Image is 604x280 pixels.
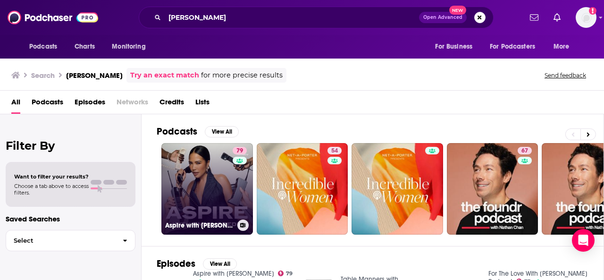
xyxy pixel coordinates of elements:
a: Try an exact match [130,70,199,81]
h3: Search [31,71,55,80]
a: Podcasts [32,94,63,114]
div: Search podcasts, credits, & more... [139,7,494,28]
svg: Add a profile image [589,7,596,15]
a: 79 [278,271,293,276]
button: View All [203,258,237,270]
img: Podchaser - Follow, Share and Rate Podcasts [8,8,98,26]
button: open menu [547,38,581,56]
button: open menu [484,38,549,56]
button: open menu [23,38,69,56]
a: 79Aspire with [PERSON_NAME] [161,143,253,235]
button: Show profile menu [576,7,596,28]
h2: Episodes [157,258,195,270]
span: Podcasts [29,40,57,53]
h2: Podcasts [157,126,197,137]
a: All [11,94,20,114]
span: Select [6,238,115,244]
h3: [PERSON_NAME] [66,71,123,80]
a: Show notifications dropdown [550,9,564,25]
a: Episodes [75,94,105,114]
a: Charts [68,38,101,56]
span: Choose a tab above to access filters. [14,183,89,196]
span: Monitoring [112,40,145,53]
span: For Podcasters [490,40,535,53]
a: Lists [195,94,210,114]
a: 79 [233,147,247,154]
span: Charts [75,40,95,53]
button: Open AdvancedNew [419,12,467,23]
button: Select [6,230,135,251]
h3: Aspire with [PERSON_NAME] [165,221,234,229]
a: 67 [447,143,538,235]
button: View All [205,126,239,137]
span: Want to filter your results? [14,173,89,180]
span: New [449,6,466,15]
span: 67 [521,146,528,156]
div: Open Intercom Messenger [572,229,595,252]
span: Networks [117,94,148,114]
a: PodcastsView All [157,126,239,137]
a: Show notifications dropdown [526,9,542,25]
button: Send feedback [542,71,589,79]
button: open menu [105,38,158,56]
span: 79 [236,146,243,156]
span: More [554,40,570,53]
a: Credits [159,94,184,114]
span: Logged in as mmullin [576,7,596,28]
a: EpisodesView All [157,258,237,270]
span: 54 [331,146,338,156]
input: Search podcasts, credits, & more... [165,10,419,25]
a: 54 [257,143,348,235]
img: User Profile [576,7,596,28]
a: 67 [518,147,532,154]
span: for more precise results [201,70,283,81]
span: For Business [435,40,472,53]
p: Saved Searches [6,214,135,223]
a: Aspire with Emma Grede [193,270,274,278]
a: 54 [327,147,342,154]
button: open menu [428,38,484,56]
span: 79 [286,272,293,276]
span: Open Advanced [423,15,462,20]
h2: Filter By [6,139,135,153]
